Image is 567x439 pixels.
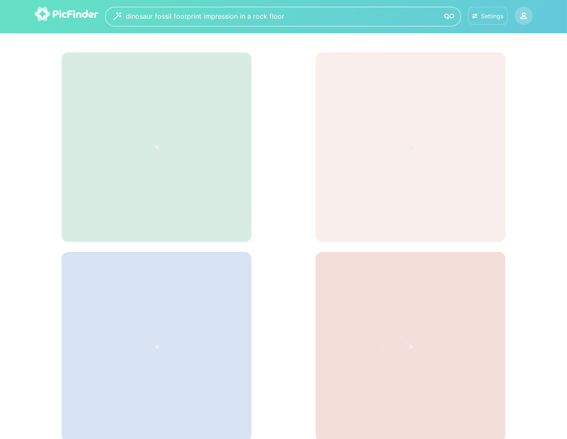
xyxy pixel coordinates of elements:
img: logo-picfinder-white-transparent.svg [35,7,98,21]
div: Settings [481,12,503,20]
button: Settings [468,7,508,25]
img: wizard.svg [113,12,122,20]
img: icon-settings.svg [472,12,477,20]
img: icon-search.svg [444,12,454,22]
